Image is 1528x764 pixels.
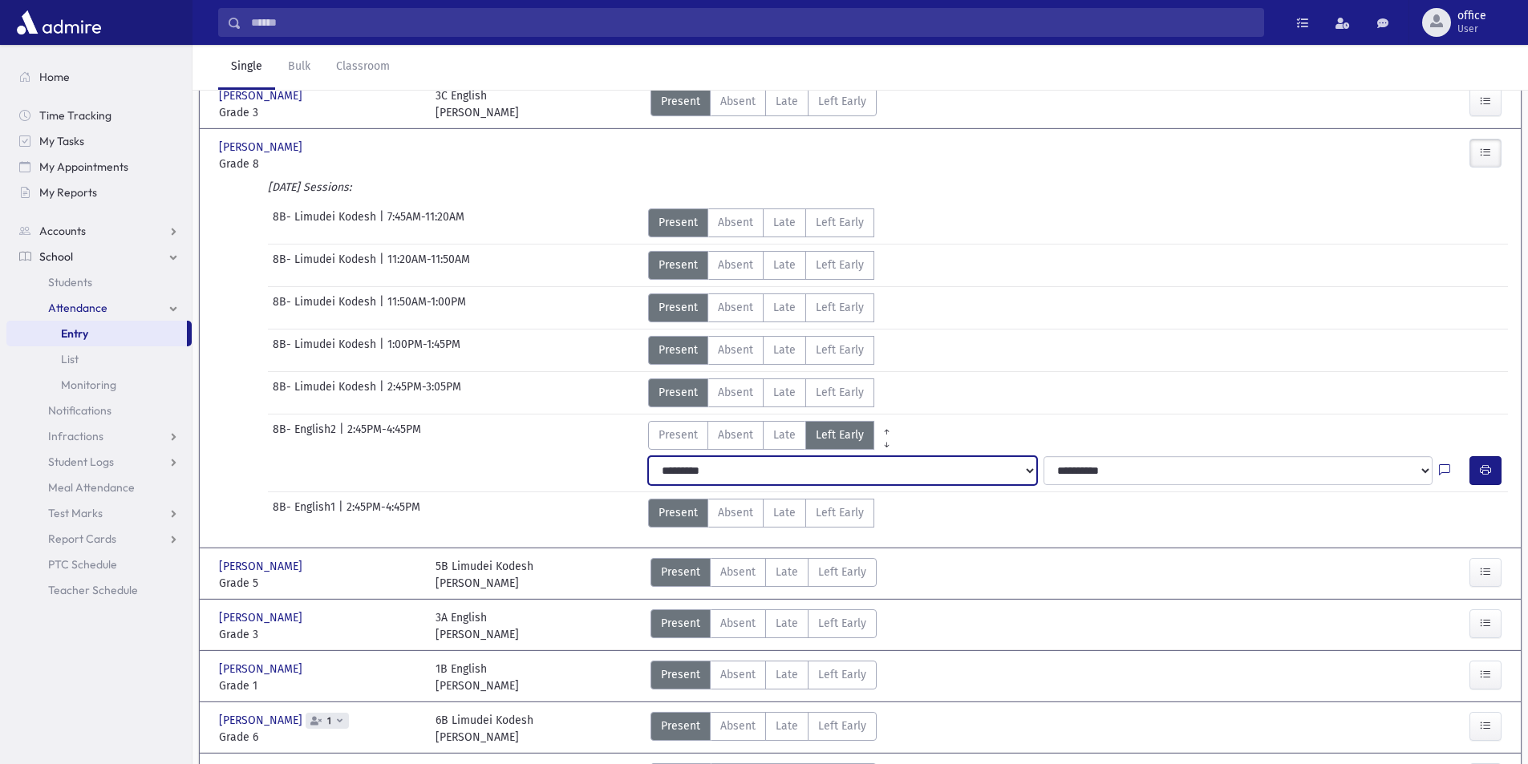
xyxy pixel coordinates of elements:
span: Meal Attendance [48,480,135,495]
div: AttTypes [651,87,877,121]
span: Test Marks [48,506,103,520]
span: Late [776,564,798,580]
div: 6B Limudei Kodesh [PERSON_NAME] [436,712,533,746]
span: Grade 3 [219,104,419,121]
div: AttTypes [648,251,874,280]
a: All Prior [874,421,899,434]
span: | [379,336,387,365]
span: My Reports [39,185,97,200]
span: Late [773,257,796,273]
span: | [379,251,387,280]
a: My Appointments [6,154,192,180]
span: Notifications [48,403,111,418]
span: [PERSON_NAME] [219,139,306,156]
span: Present [661,666,700,683]
span: Grade 1 [219,677,419,694]
span: Absent [718,504,753,521]
span: Student Logs [48,455,114,469]
span: Present [661,615,700,632]
span: Left Early [818,718,866,734]
a: Infractions [6,423,192,449]
span: Absent [720,666,756,683]
span: 11:20AM-11:50AM [387,251,470,280]
span: [PERSON_NAME] [219,609,306,626]
div: AttTypes [648,421,899,450]
a: Attendance [6,295,192,321]
span: My Appointments [39,160,128,174]
img: AdmirePro [13,6,105,38]
span: Absent [720,615,756,632]
div: AttTypes [651,661,877,694]
span: office [1457,10,1486,22]
span: Report Cards [48,532,116,546]
span: 11:50AM-1:00PM [387,293,466,322]
span: Entry [61,326,88,341]
a: Monitoring [6,372,192,398]
span: 2:45PM-4:45PM [347,421,421,450]
span: 8B- Limudei Kodesh [273,336,379,365]
a: Notifications [6,398,192,423]
span: | [379,208,387,237]
span: User [1457,22,1486,35]
span: Time Tracking [39,108,111,123]
div: AttTypes [648,378,874,407]
span: 8B- English2 [273,421,339,450]
a: Home [6,64,192,90]
span: 2:45PM-4:45PM [347,499,420,528]
div: AttTypes [648,293,874,322]
a: Teacher Schedule [6,577,192,603]
a: Students [6,269,192,295]
div: 1B English [PERSON_NAME] [436,661,519,694]
div: AttTypes [651,609,877,643]
div: AttTypes [651,558,877,592]
div: 3C English [PERSON_NAME] [436,87,519,121]
a: My Reports [6,180,192,205]
a: All Later [874,434,899,447]
span: Late [773,384,796,401]
span: Left Early [816,342,864,358]
span: | [379,293,387,322]
a: School [6,244,192,269]
span: Left Early [816,426,864,443]
span: Present [661,564,700,580]
span: Late [773,426,796,443]
span: [PERSON_NAME] [219,87,306,104]
div: 5B Limudei Kodesh [PERSON_NAME] [436,558,533,592]
span: Present [661,93,700,110]
a: Time Tracking [6,103,192,128]
a: Meal Attendance [6,475,192,500]
a: Single [218,45,275,90]
span: Present [659,214,698,231]
span: Left Early [816,299,864,316]
span: Accounts [39,224,86,238]
span: List [61,352,79,366]
span: Present [659,257,698,273]
span: 8B- Limudei Kodesh [273,208,379,237]
span: 8B- Limudei Kodesh [273,251,379,280]
a: List [6,346,192,372]
span: Grade 5 [219,575,419,592]
span: Late [773,504,796,521]
span: Grade 8 [219,156,419,172]
span: Late [773,299,796,316]
span: Absent [718,299,753,316]
span: [PERSON_NAME] [219,661,306,677]
span: Left Early [816,384,864,401]
span: Late [773,214,796,231]
span: Teacher Schedule [48,583,138,597]
a: Classroom [323,45,403,90]
span: Attendance [48,301,107,315]
span: My Tasks [39,134,84,148]
span: Present [659,342,698,358]
i: [DATE] Sessions: [268,180,351,194]
span: [PERSON_NAME] [219,712,306,729]
div: AttTypes [651,712,877,746]
span: Late [776,666,798,683]
input: Search [241,8,1263,37]
a: PTC Schedule [6,552,192,577]
span: PTC Schedule [48,557,117,572]
a: Report Cards [6,526,192,552]
span: Grade 3 [219,626,419,643]
span: Students [48,275,92,289]
span: School [39,249,73,264]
